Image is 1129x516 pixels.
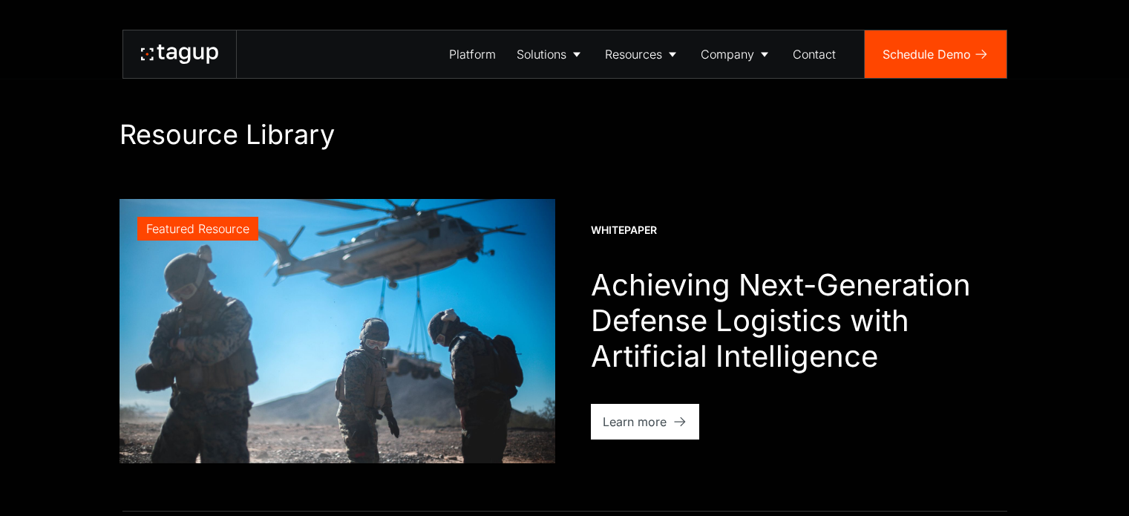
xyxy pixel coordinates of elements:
div: Company [701,45,754,63]
h1: Resource Library [120,119,1010,151]
div: Whitepaper [591,223,657,238]
div: Learn more [603,413,667,431]
a: Resources [595,30,690,78]
div: Contact [793,45,836,63]
a: Company [690,30,782,78]
a: Schedule Demo [865,30,1007,78]
div: Solutions [517,45,566,63]
a: Platform [439,30,506,78]
div: Featured Resource [146,220,249,238]
a: Featured Resource [120,199,556,463]
div: Resources [605,45,662,63]
a: Contact [782,30,846,78]
div: Platform [449,45,496,63]
h1: Achieving Next-Generation Defense Logistics with Artificial Intelligence [591,267,1009,374]
a: Learn more [591,404,699,440]
div: Schedule Demo [883,45,971,63]
a: Solutions [506,30,595,78]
